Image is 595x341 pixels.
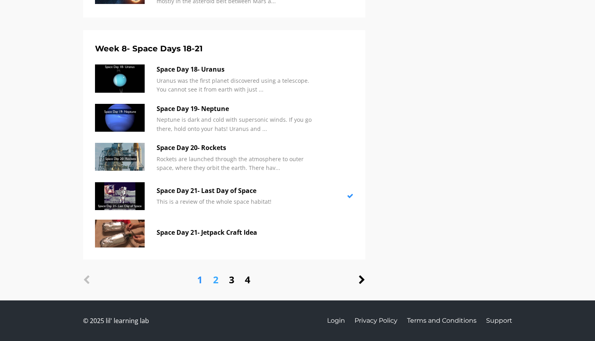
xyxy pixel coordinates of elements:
[355,313,397,329] a: Privacy Policy
[95,104,353,133] a: Space Day 19- Neptune Neptune is dark and cold with supersonic winds. If you go there, hold onto ...
[407,313,477,329] a: Terms and Conditions
[197,272,203,287] a: 1
[157,104,316,114] p: Space Day 19- Neptune
[157,228,316,238] p: Space Day 21- Jetpack Craft Idea
[157,64,316,75] p: Space Day 18- Uranus
[83,313,149,329] span: © 2025 lil' learning lab
[95,64,353,94] a: Space Day 18- Uranus Uranus was the first planet discovered using a telescope. You cannot see it ...
[95,182,145,210] img: WPbLvjBjQPaBoouTvoTy_Image_10-27-21_at_2.32_PM.jpeg
[95,143,353,172] a: Space Day 20- Rockets Rockets are launched through the atmosphere to outer space, where they orbi...
[229,272,235,287] a: 3
[213,272,219,287] a: 2
[157,186,316,196] p: Space Day 21- Last Day of Space
[157,76,316,94] p: Uranus was the first planet discovered using a telescope. You cannot see it from earth with just ...
[95,104,145,132] img: EfJnCsRwTu2fEAKtPLzt_34289812-26F2-4FAF-ADA3-2468B9594C2C.jpeg
[245,272,250,287] a: 4
[157,197,316,206] p: This is a review of the whole space habitat!
[157,143,316,153] p: Space Day 20- Rockets
[95,64,145,92] img: wYxqPbRTB6AAnEehUxmw_339D5224-03E7-4BE8-8B06-3989E181228C.jpeg
[95,42,353,55] h5: Week 8- Space Days 18-21
[157,115,316,133] p: Neptune is dark and cold with supersonic winds. If you go there, hold onto your hats! Uranus and ...
[486,313,512,329] a: Support
[327,313,345,329] a: Login
[95,182,353,210] a: Space Day 21- Last Day of Space This is a review of the whole space habitat!
[157,155,316,173] p: Rockets are launched through the atmosphere to outer space, where they orbit the earth. There hav...
[95,143,145,171] img: Bmege17lTWGyzGZoHrwN_Image_10-27-21_at_1.54_PM.jpeg
[95,220,353,247] a: Space Day 21- Jetpack Craft Idea
[95,220,145,247] img: af14c84c-e8a5-4ff7-958e-bd715608e9d6.jpg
